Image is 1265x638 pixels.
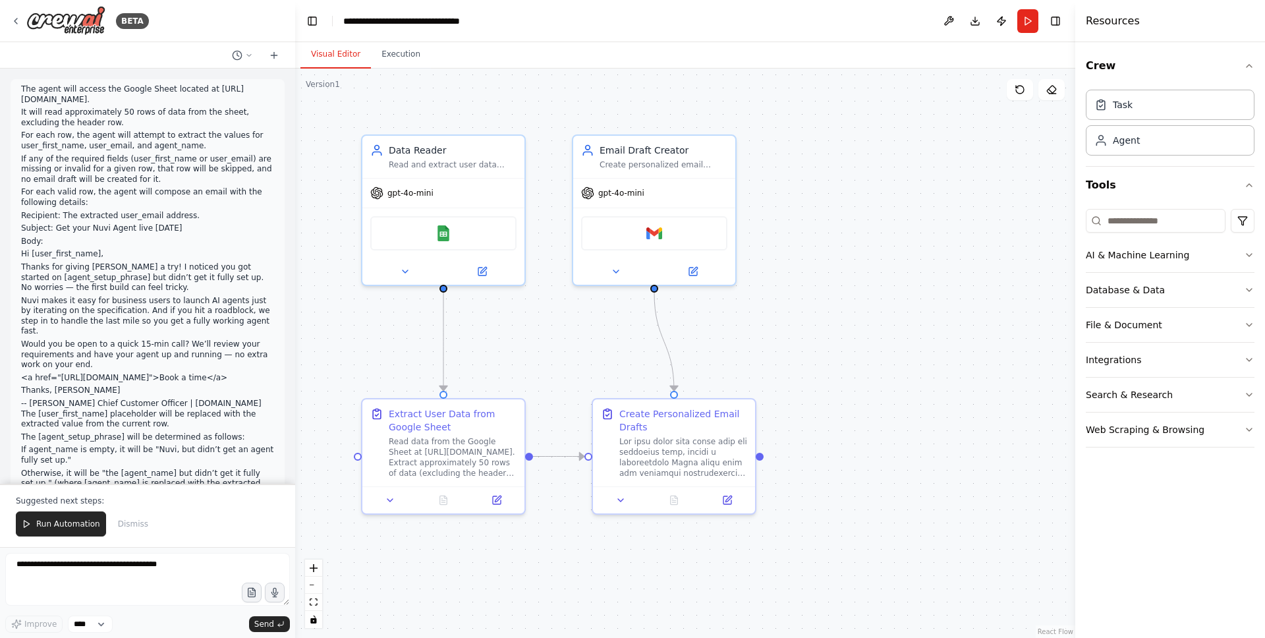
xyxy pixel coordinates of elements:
[242,583,262,602] button: Upload files
[1086,413,1254,447] button: Web Scraping & Browsing
[305,560,322,628] div: React Flow controls
[21,469,274,500] p: Otherwise, it will be "the [agent_name] but didn’t get it fully set up." (where [agent_name] is r...
[118,519,148,529] span: Dismiss
[21,432,274,443] p: The [agent_setup_phrase] will be determined as follows:
[254,619,274,629] span: Send
[600,159,727,170] div: Create personalized email drafts in Gmail for each valid user entry, using the specified email te...
[16,511,106,536] button: Run Automation
[21,154,274,185] p: If any of the required fields (user_first_name or user_email) are missing or invalid for a given ...
[1086,84,1254,166] div: Crew
[21,445,274,465] p: If agent_name is empty, it will be "Nuvi, but didn’t get an agent fully set up."
[21,107,274,128] p: It will read approximately 50 rows of data from the sheet, excluding the header row.
[1086,204,1254,458] div: Tools
[572,134,737,286] div: Email Draft CreatorCreate personalized email drafts in Gmail for each valid user entry, using the...
[1086,308,1254,342] button: File & Document
[619,407,747,434] div: Create Personalized Email Drafts
[249,616,290,632] button: Send
[389,436,517,478] div: Read data from the Google Sheet at [URL][DOMAIN_NAME]. Extract approximately 50 rows of data (exc...
[533,450,584,463] g: Edge from 9e665569-d7d3-45e0-b525-92f988952484 to 5b3df249-d90c-465c-9e87-eb4587334649
[416,492,472,508] button: No output available
[1086,273,1254,307] button: Database & Data
[389,407,517,434] div: Extract User Data from Google Sheet
[1038,628,1073,635] a: React Flow attribution
[21,130,274,151] p: For each row, the agent will attempt to extract the values for user_first_name, user_email, and a...
[1086,47,1254,84] button: Crew
[21,373,274,384] p: <a href="[URL][DOMAIN_NAME]"> Book a time </a>
[21,386,274,396] p: Thanks, [PERSON_NAME]
[1086,167,1254,204] button: Tools
[361,398,526,515] div: Extract User Data from Google SheetRead data from the Google Sheet at [URL][DOMAIN_NAME]. Extract...
[361,134,526,286] div: Data ReaderRead and extract user data from the Google Sheet, specifically extracting user_first_n...
[111,511,155,536] button: Dismiss
[1086,343,1254,377] button: Integrations
[648,293,681,391] g: Edge from aedf2815-c047-474b-a323-450e27ec972d to 5b3df249-d90c-465c-9e87-eb4587334649
[21,249,274,260] p: Hi [user_first_name],
[1086,423,1204,436] div: Web Scraping & Browsing
[1086,248,1189,262] div: AI & Machine Learning
[1086,283,1165,297] div: Database & Data
[5,616,63,633] button: Improve
[305,611,322,628] button: toggle interactivity
[21,399,274,430] p: -- [PERSON_NAME] Chief Customer Officer | [DOMAIN_NAME] The [user_first_name] placeholder will be...
[21,237,274,247] p: Body:
[437,293,450,391] g: Edge from 2c6bca9d-c3f5-4c8a-825c-80ab9a5f944d to 9e665569-d7d3-45e0-b525-92f988952484
[619,436,747,478] div: Lor ipsu dolor sita conse adip eli seddoeius temp, incidi u laboreetdolo Magna aliqu enim adm ven...
[303,12,322,30] button: Hide left sidebar
[343,14,460,28] nav: breadcrumb
[21,339,274,370] p: Would you be open to a quick 15-min call? We’ll review your requirements and have your agent up a...
[592,398,756,515] div: Create Personalized Email DraftsLor ipsu dolor sita conse adip eli seddoeius temp, incidi u labor...
[305,594,322,611] button: fit view
[306,79,340,90] div: Version 1
[24,619,57,629] span: Improve
[16,496,279,506] p: Suggested next steps:
[305,577,322,594] button: zoom out
[1086,13,1140,29] h4: Resources
[387,188,434,198] span: gpt-4o-mini
[1086,353,1141,366] div: Integrations
[1046,12,1065,30] button: Hide right sidebar
[1113,134,1140,147] div: Agent
[656,264,730,279] button: Open in side panel
[116,13,149,29] div: BETA
[21,84,274,105] p: The agent will access the Google Sheet located at [URL][DOMAIN_NAME].
[1113,98,1133,111] div: Task
[21,296,274,337] p: Nuvi makes it easy for business users to launch AI agents just by iterating on the specification....
[1086,318,1162,332] div: File & Document
[21,211,274,221] p: Recipient: The extracted user_email address.
[265,583,285,602] button: Click to speak your automation idea
[600,144,727,157] div: Email Draft Creator
[1086,378,1254,412] button: Search & Research
[704,492,750,508] button: Open in side panel
[26,6,105,36] img: Logo
[227,47,258,63] button: Switch to previous chat
[474,492,519,508] button: Open in side panel
[598,188,644,198] span: gpt-4o-mini
[264,47,285,63] button: Start a new chat
[21,262,274,293] p: Thanks for giving [PERSON_NAME] a try! I noticed you got started on [agent_setup_phrase] but didn...
[36,519,100,529] span: Run Automation
[21,187,274,208] p: For each valid row, the agent will compose an email with the following details:
[300,41,371,69] button: Visual Editor
[646,492,702,508] button: No output available
[305,560,322,577] button: zoom in
[21,223,274,234] p: Subject: Get your Nuvi Agent live [DATE]
[436,225,451,241] img: Google Sheets
[1086,238,1254,272] button: AI & Machine Learning
[389,144,517,157] div: Data Reader
[371,41,431,69] button: Execution
[1086,388,1173,401] div: Search & Research
[445,264,519,279] button: Open in side panel
[646,225,662,241] img: Gmail
[389,159,517,170] div: Read and extract user data from the Google Sheet, specifically extracting user_first_name, user_e...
